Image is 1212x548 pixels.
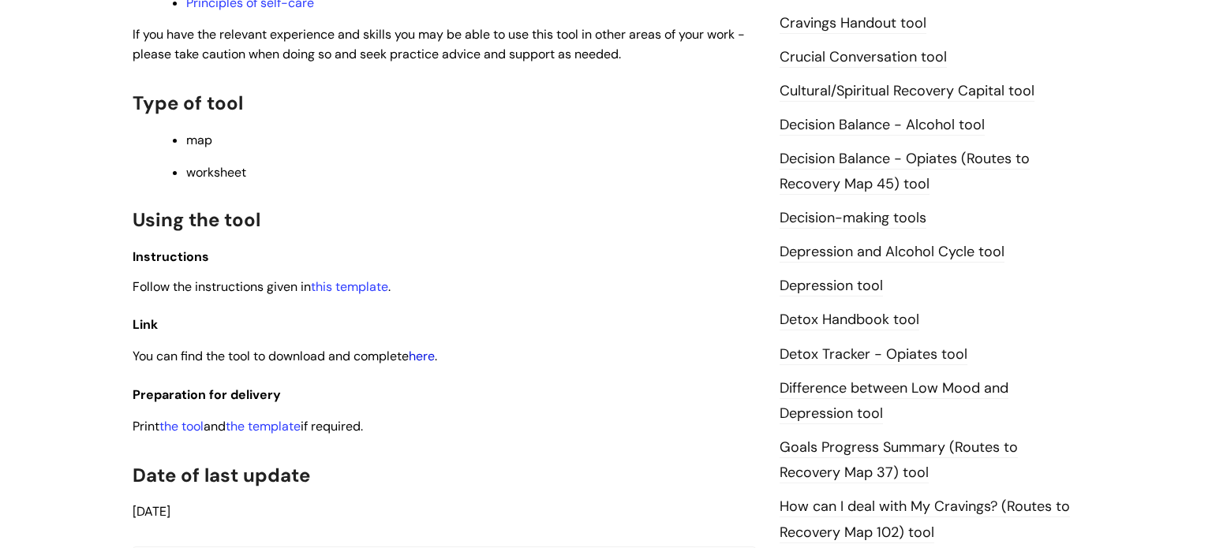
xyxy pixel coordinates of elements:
[780,276,883,296] a: Depression tool
[186,164,246,181] span: worksheet
[780,242,1004,263] a: Depression and Alcohol Cycle tool
[133,386,281,403] span: Preparation for delivery
[409,348,435,364] a: here
[133,316,158,333] span: Link
[780,497,1070,542] a: How can I deal with My Cravings? (Routes to Recovery Map 102) tool
[133,503,170,520] span: [DATE]
[186,132,212,148] span: map
[133,418,363,434] span: Print and if required.
[780,47,947,68] a: Crucial Conversation tool
[780,310,919,330] a: Detox Handbook tool
[780,438,1018,483] a: Goals Progress Summary (Routes to Recovery Map 37) tool
[133,348,437,364] span: You can find the tool to download and complete .
[133,278,391,295] span: Follow the instructions given in .
[133,26,745,62] span: If you have the relevant experience and skills you may be able to use this tool in other areas of...
[780,81,1034,102] a: Cultural/Spiritual Recovery Capital tool
[311,278,388,295] a: this template
[159,418,204,434] a: the tool
[780,149,1030,195] a: Decision Balance - Opiates (Routes to Recovery Map 45) tool
[226,418,301,434] a: the template
[133,248,209,265] span: Instructions
[780,208,926,229] a: Decision-making tools
[780,345,967,365] a: Detox Tracker - Opiates tool
[133,91,243,115] span: Type of tool
[133,207,260,232] span: Using the tool
[780,378,1008,424] a: Difference between Low Mood and Depression tool
[780,115,985,136] a: Decision Balance - Alcohol tool
[780,13,926,34] a: Cravings Handout tool
[133,463,310,487] span: Date of last update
